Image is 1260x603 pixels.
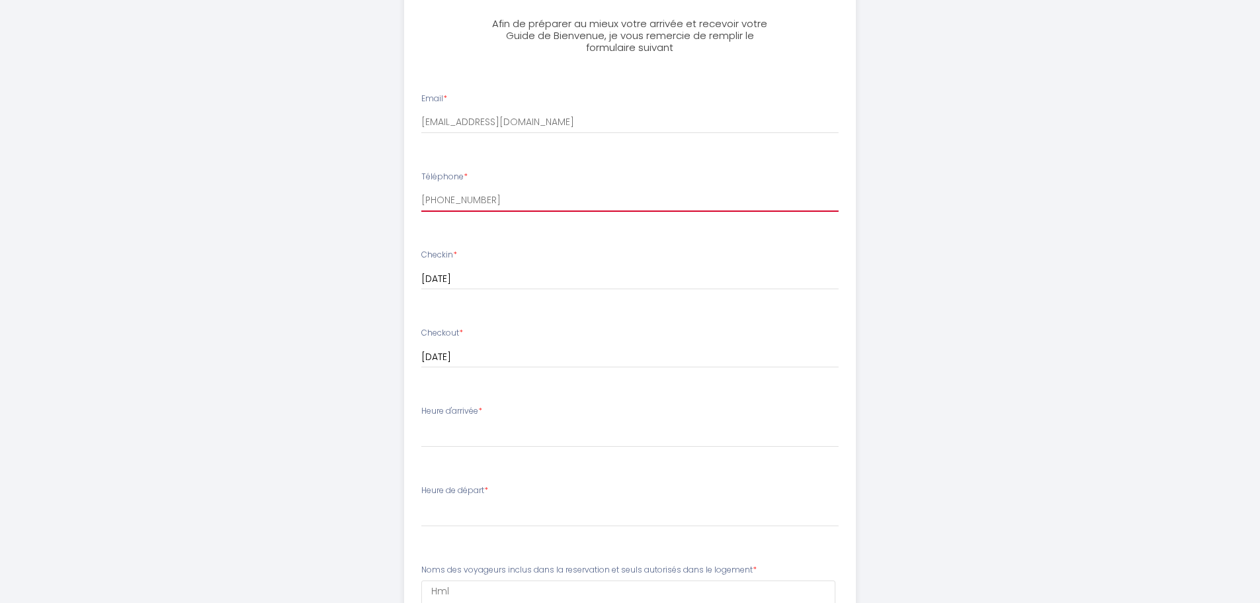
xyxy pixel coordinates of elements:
[421,405,482,418] label: Heure d'arrivée
[421,93,447,105] label: Email
[483,18,777,54] h3: Afin de préparer au mieux votre arrivée et recevoir votre Guide de Bienvenue, je vous remercie de...
[421,564,757,577] label: Noms des voyageurs inclus dans la reservation et seuls autorisés dans le logement
[421,485,488,497] label: Heure de départ
[421,327,463,340] label: Checkout
[421,171,468,183] label: Téléphone
[421,249,457,261] label: Checkin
